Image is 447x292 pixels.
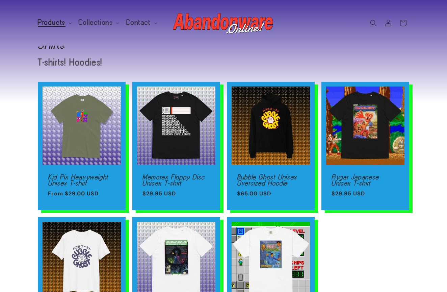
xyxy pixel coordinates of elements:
a: Bubble Ghost Unisex Oversized Hoodie [237,174,305,186]
img: Abandonware [173,9,274,36]
a: Kid Pix Heavyweight Unisex T-shirt [48,174,115,186]
a: Rygar Japanese Unisex T-shirt [332,174,399,186]
span: Contact [126,20,151,26]
summary: Products [34,16,75,30]
p: T-shirts! Hoodies! [38,58,285,67]
a: Memorex Floppy Disc Unisex T-shirt [142,174,210,186]
a: Abandonware [170,7,277,39]
span: Collections [79,20,113,26]
summary: Collections [75,16,122,30]
span: Products [38,20,65,26]
summary: Contact [122,16,160,30]
h1: Shirts [38,39,409,49]
summary: Search [366,16,381,30]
